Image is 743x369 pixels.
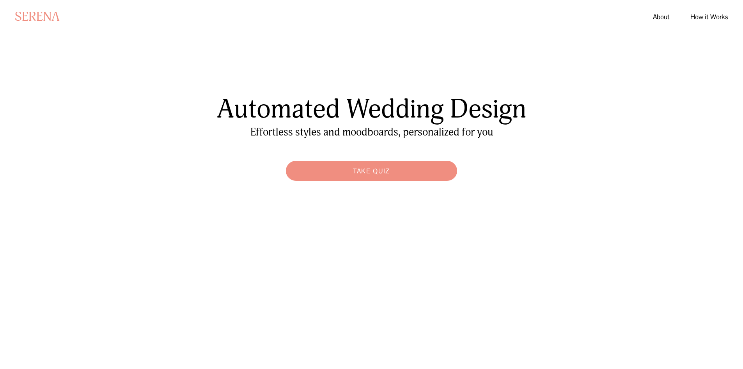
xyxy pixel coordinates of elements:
span: Effortless styles and moodboards, personalized for you [250,126,493,139]
a: SERENA [15,9,60,25]
span: Automated Wedding Design [217,93,527,125]
a: Take Quiz [282,157,461,185]
a: How it Works [690,10,728,24]
a: About [653,10,670,24]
